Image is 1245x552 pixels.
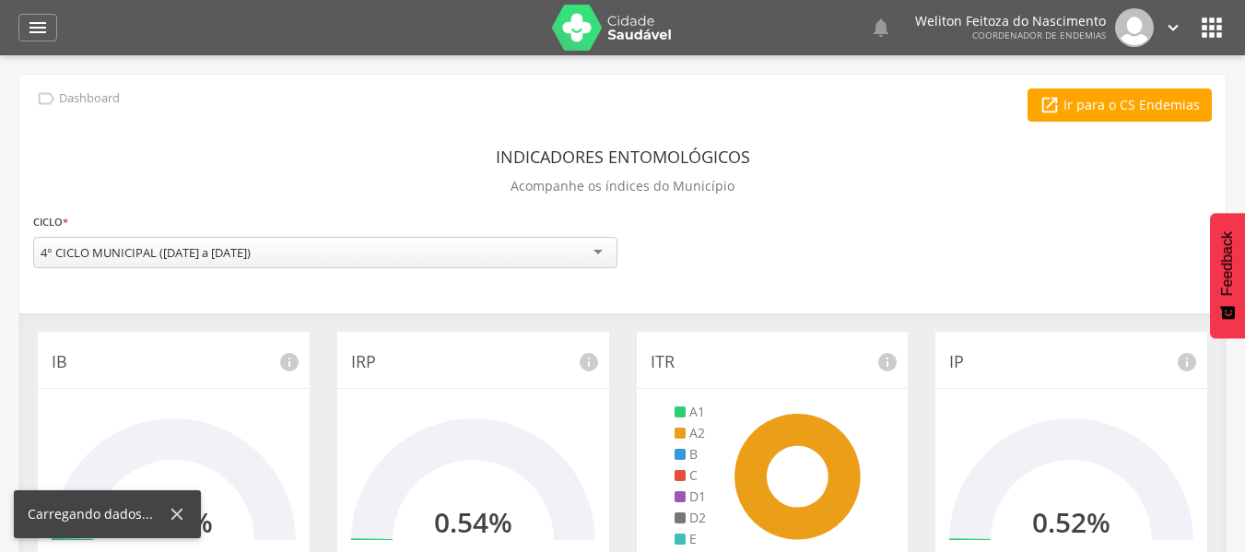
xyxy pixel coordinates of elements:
p: Weliton Feitoza do Nascimento [915,15,1106,28]
header: Indicadores Entomológicos [496,140,750,173]
p: Acompanhe os índices do Município [511,173,734,199]
p: Dashboard [59,91,120,106]
li: E [675,530,706,548]
p: IRP [351,350,595,374]
p: ITR [651,350,895,374]
h2: 0.52% [1032,507,1110,537]
div: 4° CICLO MUNICIPAL ([DATE] a [DATE]) [41,244,251,261]
p: IP [949,350,1193,374]
i: info [1176,351,1198,373]
a: Ir para o CS Endemias [1028,88,1212,122]
button: Feedback - Mostrar pesquisa [1210,213,1245,338]
div: Carregando dados... [28,505,167,523]
li: A1 [675,403,706,421]
span: Feedback [1219,231,1236,296]
i:  [36,88,56,109]
i:  [1039,95,1060,115]
a:  [870,8,892,47]
li: A2 [675,424,706,442]
label: Ciclo [33,212,68,232]
li: D2 [675,509,706,527]
span: Coordenador de Endemias [972,29,1106,41]
i: info [578,351,600,373]
i:  [870,17,892,39]
a:  [18,14,57,41]
i: info [278,351,300,373]
li: B [675,445,706,464]
p: IB [52,350,296,374]
i:  [1197,13,1227,42]
i: info [876,351,899,373]
li: D1 [675,487,706,506]
i:  [27,17,49,39]
li: C [675,466,706,485]
h2: 0.54% [434,507,512,537]
a:  [1163,8,1183,47]
i:  [1163,18,1183,38]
